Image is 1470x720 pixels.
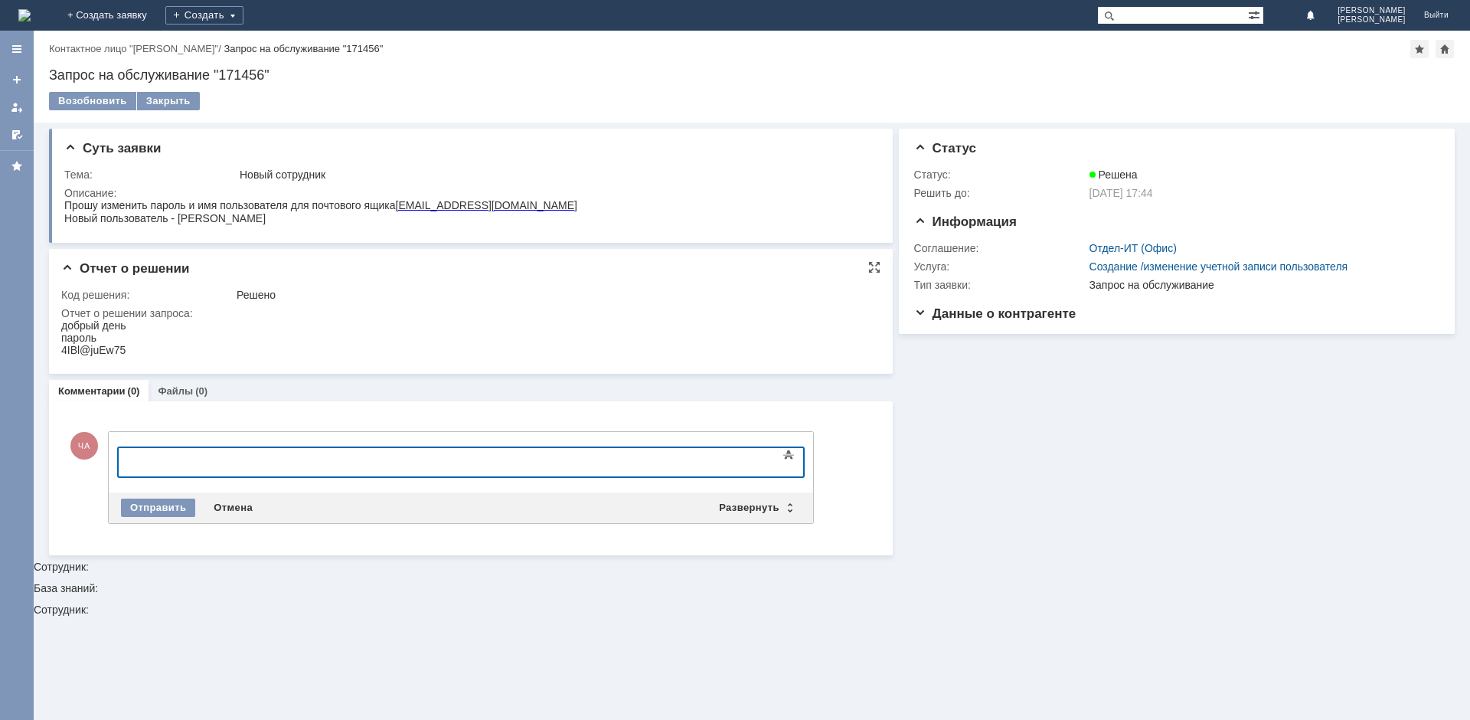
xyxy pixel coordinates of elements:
[914,242,1086,254] div: Соглашение:
[195,385,207,397] div: (0)
[34,123,1470,572] div: Сотрудник:
[1089,169,1138,181] span: Решена
[34,583,1470,594] div: База знаний:
[64,169,237,181] div: Тема:
[868,261,880,273] div: На всю страницу
[61,289,234,301] div: Код решения:
[1089,187,1153,199] span: [DATE] 17:44
[914,306,1076,321] span: Данные о контрагенте
[1436,40,1454,58] div: Сделать домашней страницей
[49,43,218,54] a: Контактное лицо "[PERSON_NAME]"
[1089,279,1432,291] div: Запрос на обслуживание
[61,307,872,319] div: Отчет о решении запроса:
[1089,242,1177,254] a: Отдел-ИТ (Офис)
[158,385,193,397] a: Файлы
[64,187,872,199] div: Описание:
[914,260,1086,273] div: Услуга:
[18,9,31,21] a: Перейти на домашнюю страницу
[779,446,798,464] span: Показать панель инструментов
[64,141,161,155] span: Суть заявки
[1410,40,1429,58] div: Добавить в избранное
[914,141,976,155] span: Статус
[1338,6,1406,15] span: [PERSON_NAME]
[165,6,243,25] div: Создать
[240,169,869,181] div: Новый сотрудник
[5,123,29,147] a: Мои согласования
[61,261,189,276] span: Отчет о решении
[5,95,29,119] a: Мои заявки
[128,385,140,397] div: (0)
[58,385,126,397] a: Комментарии
[49,67,1455,83] div: Запрос на обслуживание "171456"
[914,279,1086,291] div: Тип заявки:
[1338,15,1406,25] span: [PERSON_NAME]
[914,187,1086,199] div: Решить до:
[1089,260,1348,273] a: Создание /изменение учетной записи пользователя
[224,43,383,54] div: Запрос на обслуживание "171456"
[5,67,29,92] a: Создать заявку
[49,43,224,54] div: /
[914,214,1017,229] span: Информация
[34,604,1470,615] div: Сотрудник:
[70,432,98,460] span: ЧА
[18,9,31,21] img: logo
[237,289,869,301] div: Решено
[1248,7,1263,21] span: Расширенный поиск
[914,169,1086,181] div: Статус:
